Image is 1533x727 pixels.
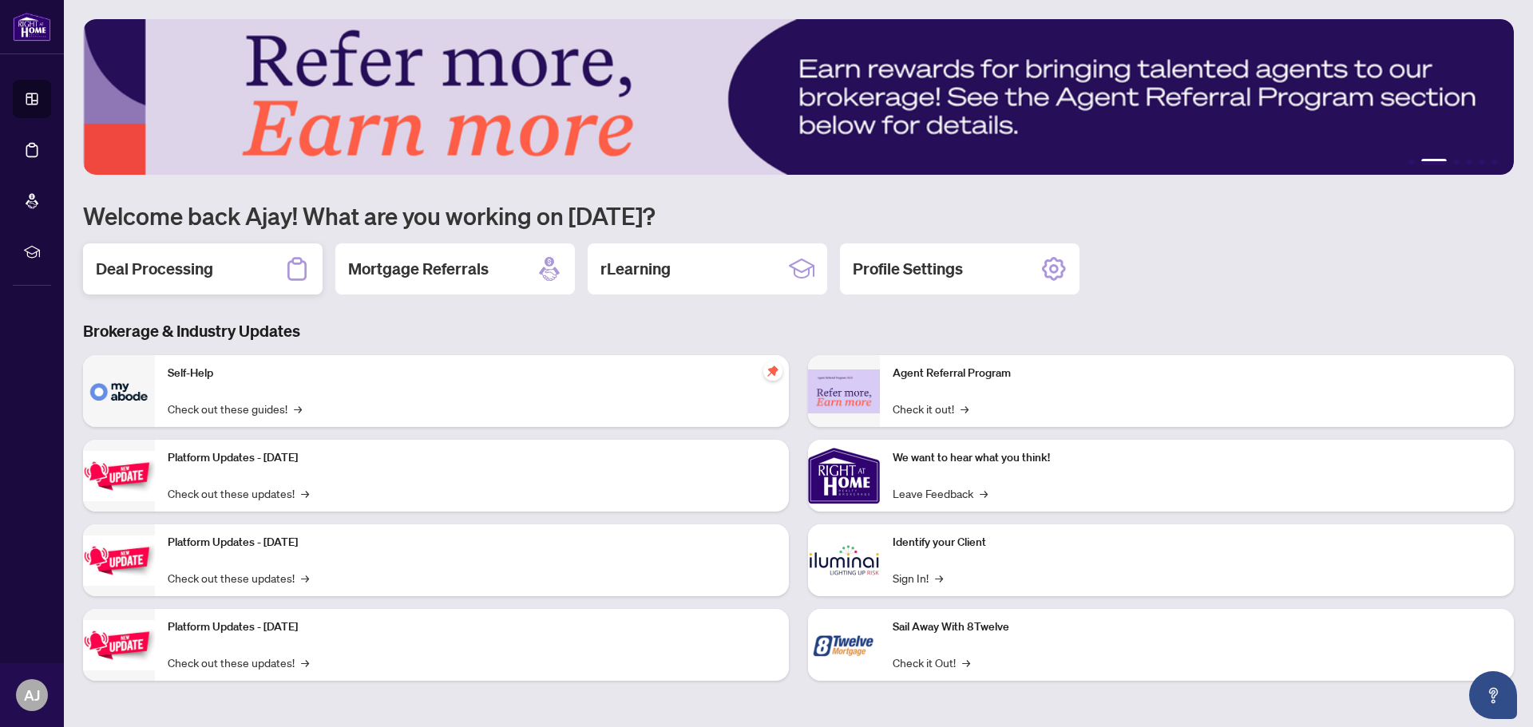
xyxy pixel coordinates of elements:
[168,400,302,417] a: Check out these guides!→
[808,369,880,413] img: Agent Referral Program
[600,258,671,280] h2: rLearning
[1479,159,1485,165] button: 5
[962,654,970,671] span: →
[808,440,880,512] img: We want to hear what you think!
[24,684,40,706] span: AJ
[893,400,969,417] a: Check it out!→
[294,400,302,417] span: →
[808,609,880,681] img: Sail Away With 8Twelve
[1466,159,1472,165] button: 4
[83,320,1514,342] h3: Brokerage & Industry Updates
[961,400,969,417] span: →
[83,355,155,427] img: Self-Help
[83,200,1514,231] h1: Welcome back Ajay! What are you working on [DATE]?
[83,620,155,670] img: Platform Updates - June 23, 2025
[1491,159,1498,165] button: 6
[1453,159,1460,165] button: 3
[301,569,309,587] span: →
[808,524,880,596] img: Identify your Client
[348,258,489,280] h2: Mortgage Referrals
[1421,159,1447,165] button: 2
[83,451,155,501] img: Platform Updates - July 21, 2025
[168,569,309,587] a: Check out these updates!→
[83,535,155,586] img: Platform Updates - July 8, 2025
[1408,159,1415,165] button: 1
[168,365,776,382] p: Self-Help
[13,12,51,41] img: logo
[893,449,1501,467] p: We want to hear what you think!
[893,534,1501,551] p: Identify your Client
[980,484,988,502] span: →
[893,618,1501,636] p: Sail Away With 8Twelve
[893,569,943,587] a: Sign In!→
[301,484,309,502] span: →
[893,654,970,671] a: Check it Out!→
[168,484,309,502] a: Check out these updates!→
[893,365,1501,382] p: Agent Referral Program
[168,449,776,467] p: Platform Updates - [DATE]
[168,534,776,551] p: Platform Updates - [DATE]
[763,362,782,381] span: pushpin
[83,19,1514,175] img: Slide 1
[1469,671,1517,719] button: Open asap
[96,258,213,280] h2: Deal Processing
[853,258,963,280] h2: Profile Settings
[893,484,988,502] a: Leave Feedback→
[168,654,309,671] a: Check out these updates!→
[168,618,776,636] p: Platform Updates - [DATE]
[935,569,943,587] span: →
[301,654,309,671] span: →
